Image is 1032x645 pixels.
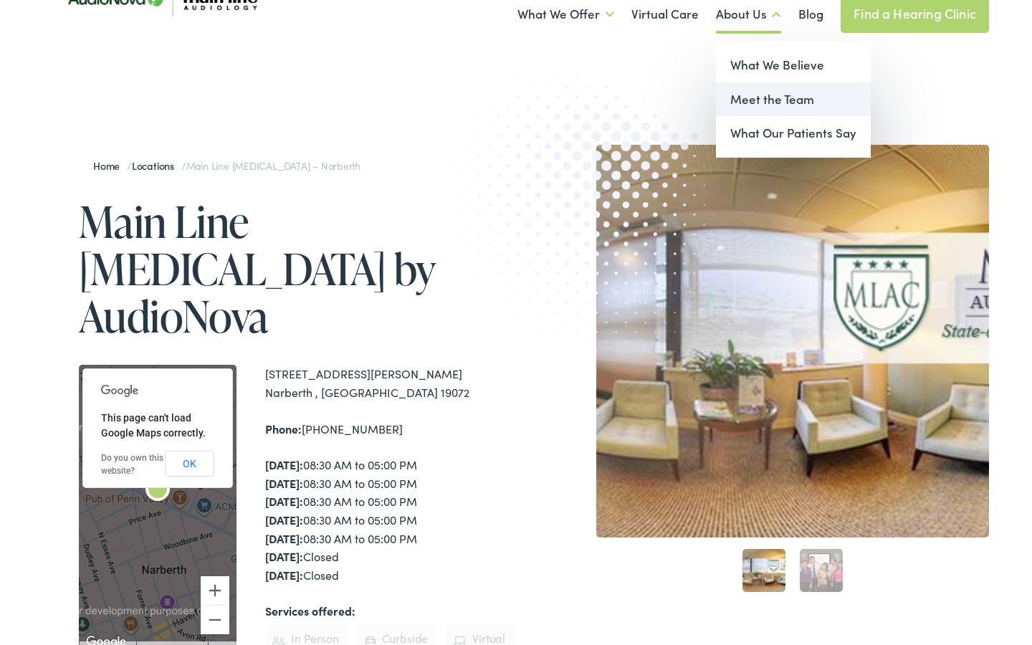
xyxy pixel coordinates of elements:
[800,549,843,592] a: 2
[265,421,302,436] strong: Phone:
[132,158,181,173] a: Locations
[265,603,355,618] strong: Services offered:
[186,158,360,173] span: Main Line [MEDICAL_DATA] – Narberth
[140,474,175,508] div: Main Line Audiology by AudioNova
[716,48,871,82] a: What We Believe
[265,475,303,491] strong: [DATE]:
[265,512,303,527] strong: [DATE]:
[716,82,871,117] a: Meet the Team
[165,451,214,477] button: OK
[265,420,516,439] div: [PHONE_NUMBER]
[265,567,303,583] strong: [DATE]:
[265,493,303,509] strong: [DATE]:
[93,158,127,173] a: Home
[265,457,303,472] strong: [DATE]:
[265,365,516,401] div: [STREET_ADDRESS][PERSON_NAME] Narberth , [GEOGRAPHIC_DATA] 19072
[265,530,303,546] strong: [DATE]:
[265,548,303,564] strong: [DATE]:
[101,412,206,439] span: This page can't load Google Maps correctly.
[93,158,360,173] span: / /
[101,453,163,476] a: Do you own this website?
[201,606,229,634] button: Zoom out
[201,576,229,605] button: Zoom in
[265,456,516,584] div: 08:30 AM to 05:00 PM 08:30 AM to 05:00 PM 08:30 AM to 05:00 PM 08:30 AM to 05:00 PM 08:30 AM to 0...
[79,198,516,340] h1: Main Line [MEDICAL_DATA] by AudioNova
[716,116,871,150] a: What Our Patients Say
[742,549,785,592] a: 1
